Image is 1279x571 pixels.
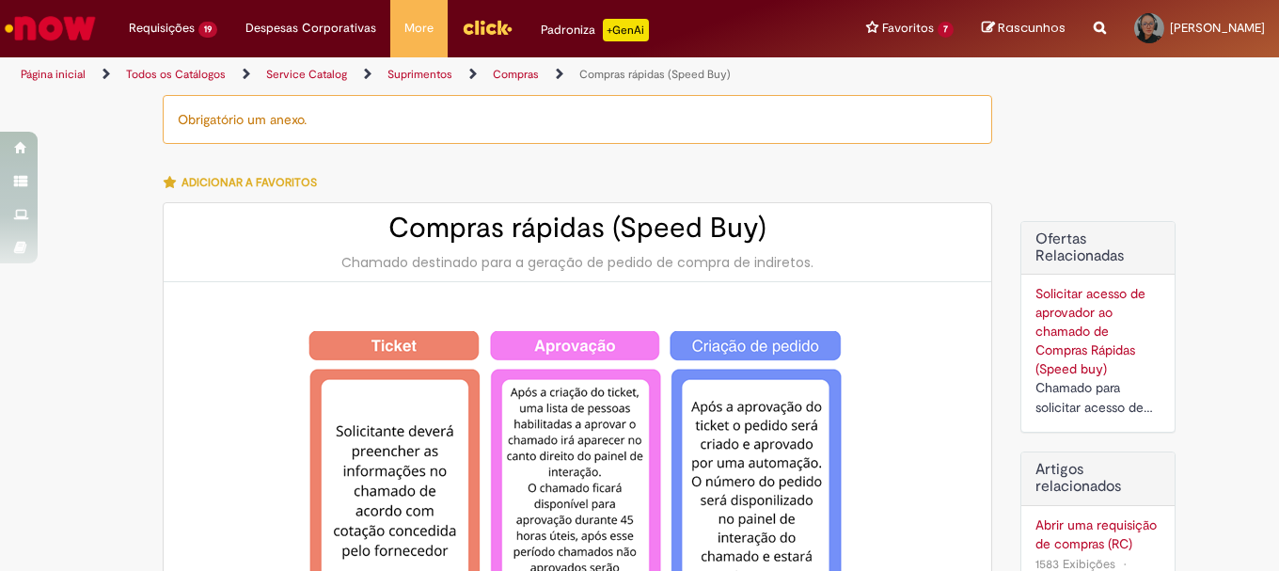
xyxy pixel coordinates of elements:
a: Solicitar acesso de aprovador ao chamado de Compras Rápidas (Speed buy) [1035,285,1145,377]
h3: Artigos relacionados [1035,462,1161,495]
div: Chamado destinado para a geração de pedido de compra de indiretos. [182,253,972,272]
span: Favoritos [882,19,934,38]
a: Service Catalog [266,67,347,82]
h2: Ofertas Relacionadas [1035,231,1161,264]
div: Obrigatório um anexo. [163,95,992,144]
img: click_logo_yellow_360x200.png [462,13,513,41]
a: Compras rápidas (Speed Buy) [579,67,731,82]
a: Todos os Catálogos [126,67,226,82]
span: Requisições [129,19,195,38]
img: ServiceNow [2,9,99,47]
a: Suprimentos [387,67,452,82]
p: +GenAi [603,19,649,41]
a: Compras [493,67,539,82]
span: 19 [198,22,217,38]
a: Abrir uma requisição de compras (RC) [1035,515,1161,553]
div: Chamado para solicitar acesso de aprovador ao ticket de Speed buy [1035,378,1161,418]
ul: Trilhas de página [14,57,839,92]
span: 7 [938,22,954,38]
span: Adicionar a Favoritos [182,175,317,190]
h2: Compras rápidas (Speed Buy) [182,213,972,244]
span: Despesas Corporativas [245,19,376,38]
div: Ofertas Relacionadas [1020,221,1176,433]
span: More [404,19,434,38]
a: Página inicial [21,67,86,82]
div: Padroniza [541,19,649,41]
span: Rascunhos [998,19,1066,37]
button: Adicionar a Favoritos [163,163,327,202]
a: Rascunhos [982,20,1066,38]
span: [PERSON_NAME] [1170,20,1265,36]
